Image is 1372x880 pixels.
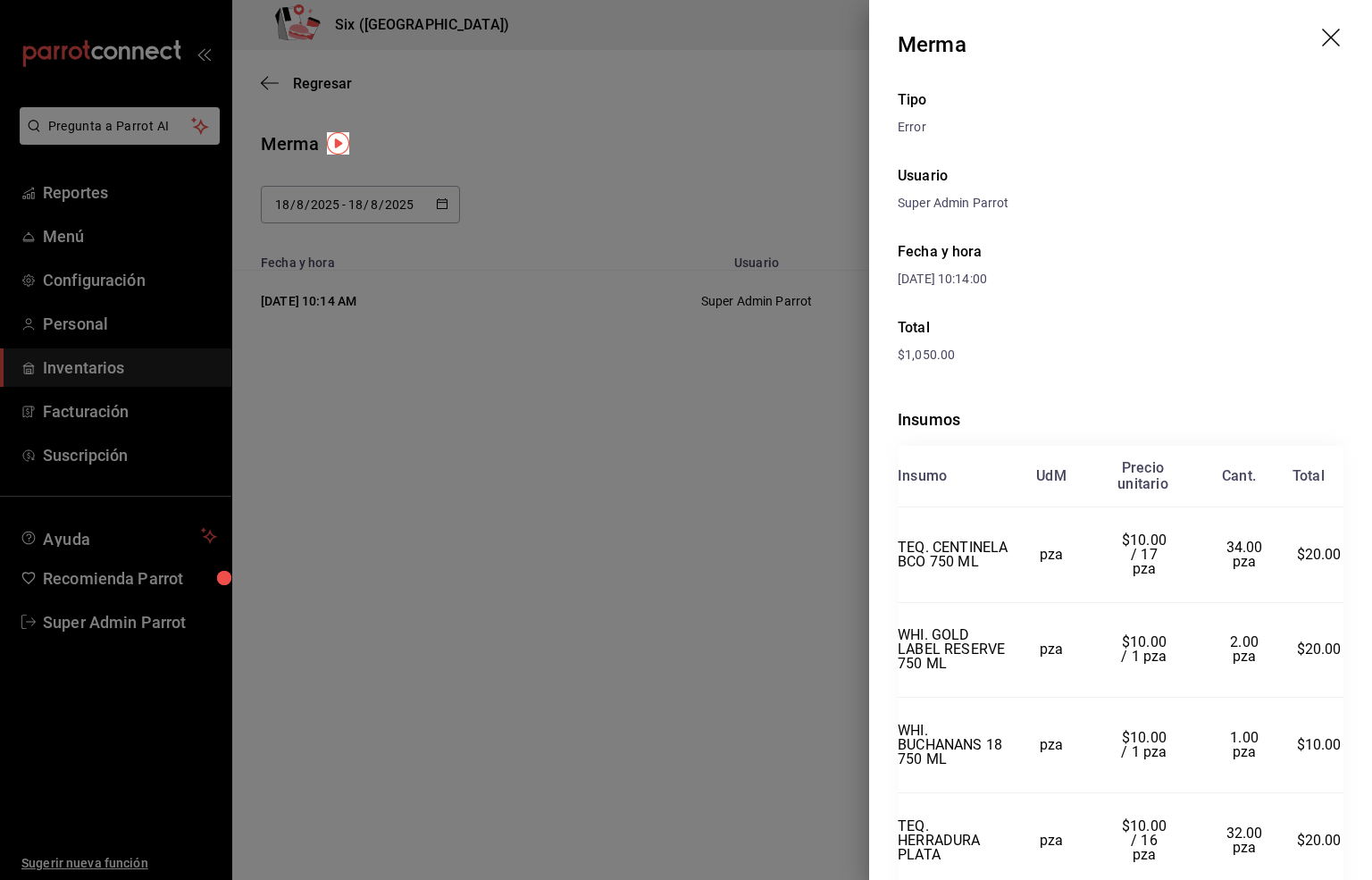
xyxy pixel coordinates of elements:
div: UdM [1036,468,1067,484]
td: pza [1010,602,1092,698]
span: 34.00 pza [1226,539,1267,570]
span: $10.00 [1297,736,1342,753]
span: $1,050.00 [898,348,955,362]
span: $10.00 / 1 pza [1121,729,1170,760]
div: Super Admin Parrot [898,194,1343,213]
div: Fecha y hora [898,241,1343,263]
div: [DATE] 10:14:00 [898,270,1343,289]
div: Total [898,317,1343,339]
div: Usuario [898,165,1343,187]
div: Merma [898,29,966,61]
td: TEQ. CENTINELA BCO 750 ML [898,507,1010,603]
span: 32.00 pza [1226,825,1267,856]
td: WHI. BUCHANANS 18 750 ML [898,698,1010,793]
span: $20.00 [1297,546,1342,563]
span: $10.00 / 1 pza [1121,633,1170,665]
span: 1.00 pza [1230,729,1262,760]
div: Insumo [898,468,947,484]
td: WHI. GOLD LABEL RESERVE 750 ML [898,602,1010,698]
div: Precio unitario [1117,460,1167,492]
div: Error [898,118,1343,137]
div: Total [1293,468,1325,484]
div: Tipo [898,89,1343,111]
div: Cant. [1222,468,1256,484]
td: pza [1010,698,1092,793]
span: $20.00 [1297,641,1342,658]
div: Insumos [898,407,1343,432]
span: $20.00 [1297,832,1342,849]
button: drag [1322,29,1343,50]
img: Tooltip marker [327,132,349,155]
span: 2.00 pza [1230,633,1262,665]
td: pza [1010,507,1092,603]
span: $10.00 / 16 pza [1122,817,1170,863]
span: $10.00 / 17 pza [1122,532,1170,577]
